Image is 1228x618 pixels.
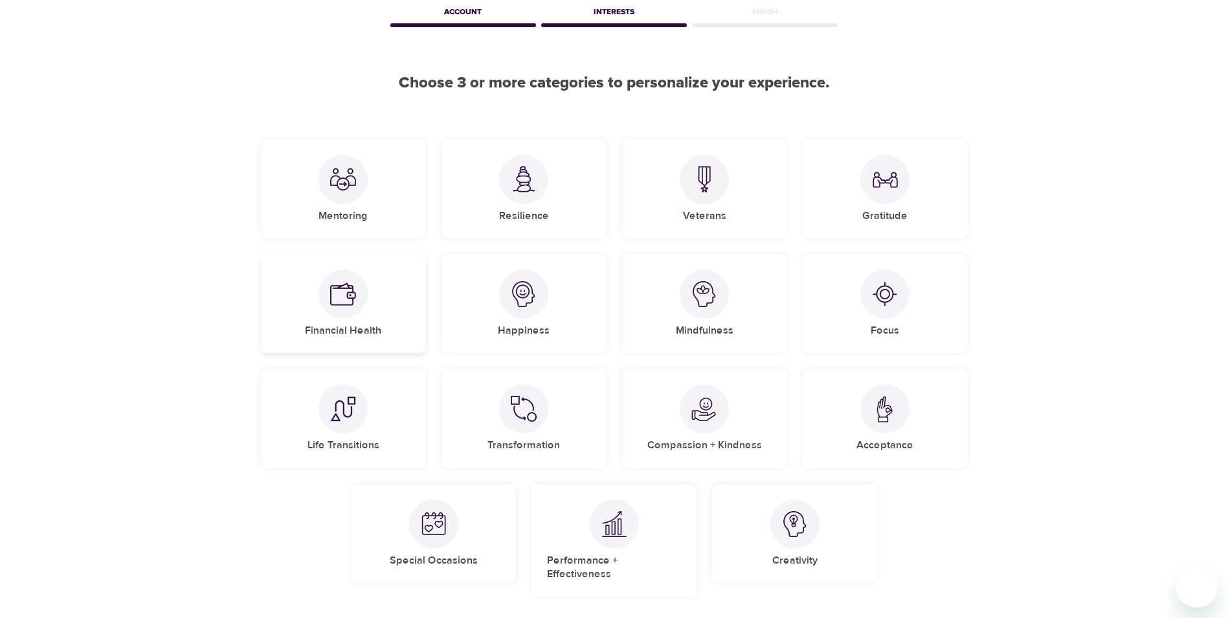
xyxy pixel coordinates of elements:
h5: Resilience [499,209,549,223]
h5: Acceptance [856,439,913,452]
img: Resilience [511,166,537,192]
div: Financial HealthFinancial Health [261,254,426,353]
img: Mindfulness [691,281,717,307]
img: Happiness [511,281,537,307]
img: Gratitude [872,166,898,192]
h5: Veterans [683,209,726,223]
div: MentoringMentoring [261,139,426,238]
img: Focus [872,281,898,307]
h5: Compassion + Kindness [647,439,762,452]
div: VeteransVeterans [622,139,787,238]
div: ResilienceResilience [441,139,607,238]
img: Transformation [511,396,537,422]
h5: Focus [871,324,899,338]
img: Veterans [691,166,717,192]
div: TransformationTransformation [441,369,607,468]
div: Special OccasionsSpecial Occasions [351,484,516,583]
h5: Life Transitions [307,439,379,452]
h5: Performance + Effectiveness [547,554,681,582]
img: Special Occasions [421,511,447,537]
img: Performance + Effectiveness [601,510,627,537]
h5: Transformation [487,439,560,452]
div: Compassion + KindnessCompassion + Kindness [622,369,787,468]
img: Compassion + Kindness [691,396,717,422]
div: FocusFocus [803,254,968,353]
div: CreativityCreativity [712,484,877,583]
h5: Mindfulness [676,324,733,338]
div: GratitudeGratitude [803,139,968,238]
h5: Special Occasions [390,554,478,567]
div: Life TransitionsLife Transitions [261,369,426,468]
iframe: Button to launch messaging window [1176,566,1218,608]
div: MindfulnessMindfulness [622,254,787,353]
h5: Creativity [772,554,818,567]
h5: Gratitude [862,209,908,223]
div: AcceptanceAcceptance [803,369,968,468]
h5: Financial Health [305,324,381,338]
img: Acceptance [872,396,898,422]
div: Performance + EffectivenessPerformance + Effectiveness [531,484,697,597]
div: HappinessHappiness [441,254,607,353]
img: Life Transitions [330,396,356,422]
img: Mentoring [330,166,356,192]
h5: Mentoring [318,209,368,223]
h5: Happiness [498,324,550,338]
img: Creativity [782,511,808,537]
h2: Choose 3 or more categories to personalize your experience. [261,74,968,93]
img: Financial Health [330,281,356,307]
